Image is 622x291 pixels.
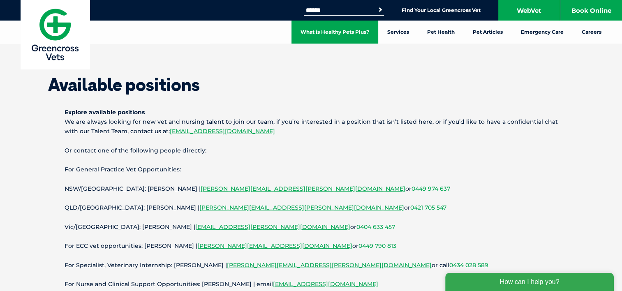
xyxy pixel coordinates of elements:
[65,222,558,232] p: Vic/[GEOGRAPHIC_DATA]: [PERSON_NAME] | or
[376,6,384,14] button: Search
[65,241,558,251] p: For ECC vet opportunities: [PERSON_NAME] | or
[356,223,395,231] a: 0404 633 457
[449,261,488,269] a: 0434 028 589
[65,109,145,116] strong: Explore available positions
[512,21,573,44] a: Emergency Care
[410,204,446,211] a: 0421 705 547
[199,204,404,211] a: [PERSON_NAME][EMAIL_ADDRESS][PERSON_NAME][DOMAIN_NAME]
[402,7,481,14] a: Find Your Local Greencross Vet
[65,184,558,194] p: NSW/[GEOGRAPHIC_DATA]: [PERSON_NAME] | or
[412,185,450,192] a: 0449 974 637
[65,146,558,155] p: Or contact one of the following people directly:
[65,203,558,212] p: QLD/[GEOGRAPHIC_DATA]: [PERSON_NAME] | or
[358,242,396,249] a: 0449 790 813
[48,76,574,93] h1: Available positions
[197,242,352,249] a: [PERSON_NAME][EMAIL_ADDRESS][DOMAIN_NAME]
[227,261,432,269] a: [PERSON_NAME][EMAIL_ADDRESS][PERSON_NAME][DOMAIN_NAME]
[65,165,558,174] p: For General Practice Vet Opportunities:
[201,185,405,192] a: [PERSON_NAME][EMAIL_ADDRESS][PERSON_NAME][DOMAIN_NAME]
[5,5,173,23] div: How can I help you?
[65,108,558,136] p: We are always looking for new vet and nursing talent to join our team, if you’re interested in a ...
[65,261,558,270] p: For Specialist, Veterinary Internship: [PERSON_NAME] | or call
[195,223,350,231] a: [EMAIL_ADDRESS][PERSON_NAME][DOMAIN_NAME]
[273,280,378,288] a: [EMAIL_ADDRESS][DOMAIN_NAME]
[65,279,558,289] p: For Nurse and Clinical Support Opportunities: [PERSON_NAME] | email
[464,21,512,44] a: Pet Articles
[418,21,464,44] a: Pet Health
[291,21,378,44] a: What is Healthy Pets Plus?
[378,21,418,44] a: Services
[170,127,275,135] a: [EMAIL_ADDRESS][DOMAIN_NAME]
[573,21,610,44] a: Careers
